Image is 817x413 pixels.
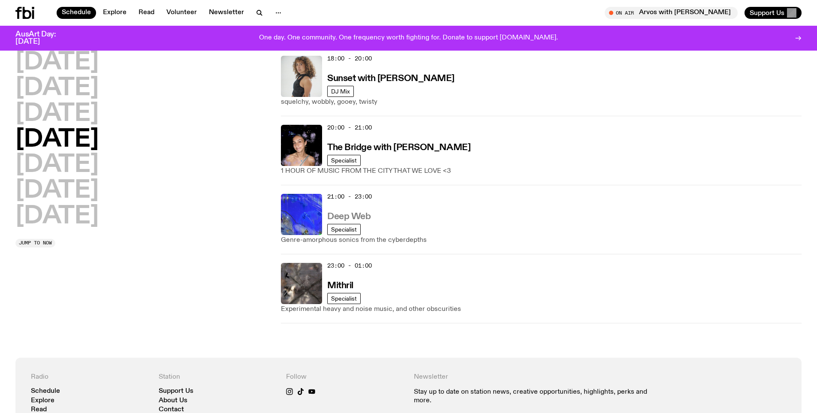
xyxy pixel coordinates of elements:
[133,7,160,19] a: Read
[327,142,470,152] a: The Bridge with [PERSON_NAME]
[15,153,99,177] button: [DATE]
[31,373,148,381] h4: Radio
[161,7,202,19] a: Volunteer
[750,9,784,17] span: Support Us
[327,224,361,235] a: Specialist
[15,205,99,229] button: [DATE]
[281,263,322,304] img: An abstract artwork in mostly grey, with a textural cross in the centre. There are metallic and d...
[15,76,99,100] button: [DATE]
[15,51,99,75] button: [DATE]
[331,226,357,232] span: Specialist
[327,72,455,83] a: Sunset with [PERSON_NAME]
[281,166,802,176] p: 1 HOUR OF MUSIC FROM THE CITY THAT WE LOVE <3
[204,7,249,19] a: Newsletter
[327,193,372,201] span: 21:00 - 23:00
[331,295,357,301] span: Specialist
[327,74,455,83] h3: Sunset with [PERSON_NAME]
[286,373,404,381] h4: Follow
[414,388,659,404] p: Stay up to date on station news, creative opportunities, highlights, perks and more.
[327,262,372,270] span: 23:00 - 01:00
[331,88,350,94] span: DJ Mix
[327,211,371,221] a: Deep Web
[605,7,738,19] button: On AirArvos with [PERSON_NAME]
[259,34,558,42] p: One day. One community. One frequency worth fighting for. Donate to support [DOMAIN_NAME].
[327,86,354,97] a: DJ Mix
[281,304,802,314] p: Experimental heavy and noise music, and other obscurities
[281,235,802,245] p: Genre-amorphous sonics from the cyberdepths
[327,293,361,304] a: Specialist
[331,157,357,163] span: Specialist
[159,407,184,413] a: Contact
[15,31,70,45] h3: AusArt Day: [DATE]
[414,373,659,381] h4: Newsletter
[19,241,52,245] span: Jump to now
[327,143,470,152] h3: The Bridge with [PERSON_NAME]
[327,155,361,166] a: Specialist
[15,128,99,152] button: [DATE]
[327,54,372,63] span: 18:00 - 20:00
[159,398,187,404] a: About Us
[745,7,802,19] button: Support Us
[57,7,96,19] a: Schedule
[159,373,276,381] h4: Station
[31,407,47,413] a: Read
[281,194,322,235] img: An abstract artwork, in bright blue with amorphous shapes, illustrated shimmers and small drawn c...
[15,102,99,126] button: [DATE]
[15,179,99,203] button: [DATE]
[281,97,802,107] p: squelchy, wobbly, gooey, twisty
[31,388,60,395] a: Schedule
[281,56,322,97] img: Tangela looks past her left shoulder into the camera with an inquisitive look. She is wearing a s...
[327,124,372,132] span: 20:00 - 21:00
[327,280,353,290] a: Mithril
[15,239,55,247] button: Jump to now
[327,212,371,221] h3: Deep Web
[31,398,54,404] a: Explore
[327,281,353,290] h3: Mithril
[159,388,193,395] a: Support Us
[98,7,132,19] a: Explore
